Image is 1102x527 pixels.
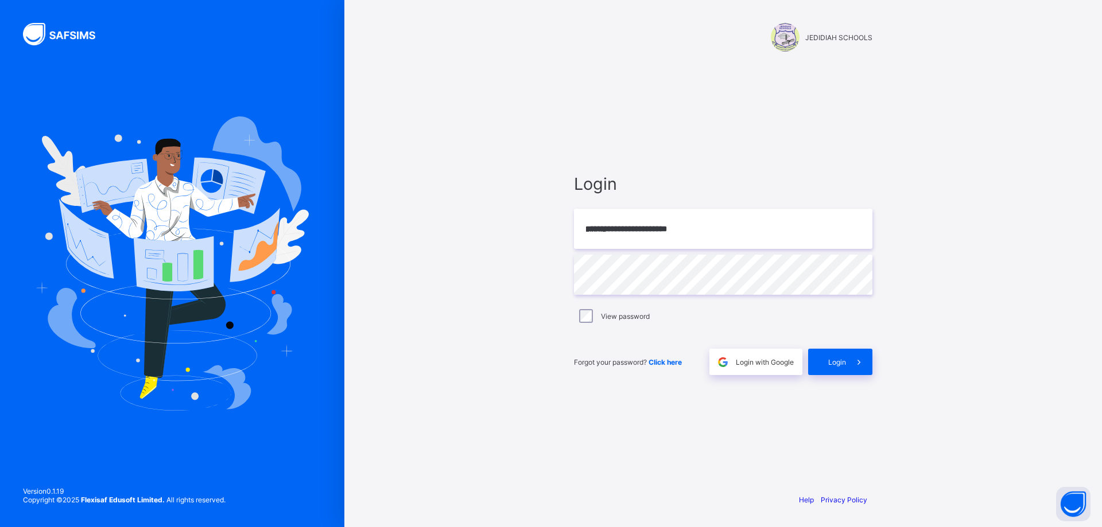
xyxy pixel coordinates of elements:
[799,495,814,504] a: Help
[23,495,226,504] span: Copyright © 2025 All rights reserved.
[574,358,682,366] span: Forgot your password?
[81,495,165,504] strong: Flexisaf Edusoft Limited.
[821,495,867,504] a: Privacy Policy
[649,358,682,366] a: Click here
[805,33,872,42] span: JEDIDIAH SCHOOLS
[828,358,846,366] span: Login
[736,358,794,366] span: Login with Google
[716,356,730,369] img: google.396cfc9801f0270233282035f929180a.svg
[23,23,109,45] img: SAFSIMS Logo
[23,487,226,495] span: Version 0.1.19
[36,116,309,410] img: Hero Image
[574,174,872,194] span: Login
[1056,487,1091,521] button: Open asap
[601,312,650,321] label: View password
